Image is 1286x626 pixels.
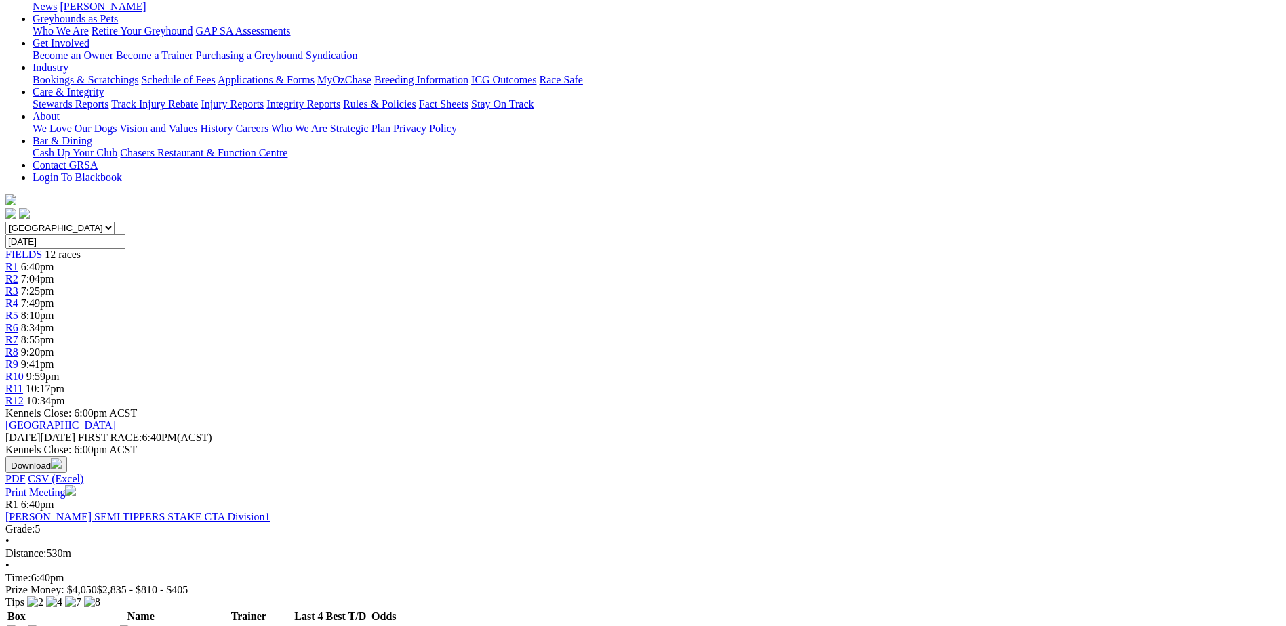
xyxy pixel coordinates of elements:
[368,610,399,623] th: Odds
[5,371,24,382] a: R10
[21,346,54,358] span: 9:20pm
[5,456,67,473] button: Download
[33,13,118,24] a: Greyhounds as Pets
[141,74,215,85] a: Schedule of Fees
[92,25,193,37] a: Retire Your Greyhound
[33,147,117,159] a: Cash Up Your Club
[5,419,116,431] a: [GEOGRAPHIC_DATA]
[45,249,81,260] span: 12 races
[33,135,92,146] a: Bar & Dining
[21,273,54,285] span: 7:04pm
[33,74,138,85] a: Bookings & Scratchings
[21,261,54,272] span: 6:40pm
[5,523,35,535] span: Grade:
[65,596,81,608] img: 7
[5,297,18,309] a: R4
[84,596,100,608] img: 8
[33,1,57,12] a: News
[317,74,371,85] a: MyOzChase
[26,383,64,394] span: 10:17pm
[26,395,65,406] span: 10:34pm
[5,499,18,510] span: R1
[5,273,18,285] a: R2
[5,285,18,297] a: R3
[5,596,24,608] span: Tips
[471,98,534,110] a: Stay On Track
[5,208,16,219] img: facebook.svg
[33,25,1281,37] div: Greyhounds as Pets
[21,297,54,309] span: 7:49pm
[5,486,76,498] a: Print Meeting
[5,473,1281,485] div: Download
[5,383,23,394] span: R11
[33,98,1281,110] div: Care & Integrity
[5,523,1281,535] div: 5
[33,98,108,110] a: Stewards Reports
[28,473,83,484] a: CSV (Excel)
[78,432,142,443] span: FIRST RACE:
[65,485,76,496] img: printer.svg
[306,49,357,61] a: Syndication
[27,596,43,608] img: 2
[21,285,54,297] span: 7:25pm
[19,208,30,219] img: twitter.svg
[111,98,198,110] a: Track Injury Rebate
[33,110,60,122] a: About
[33,25,89,37] a: Who We Are
[5,547,1281,560] div: 530m
[5,249,42,260] span: FIELDS
[5,535,9,547] span: •
[33,147,1281,159] div: Bar & Dining
[51,458,62,469] img: download.svg
[33,123,1281,135] div: About
[21,499,54,510] span: 6:40pm
[5,432,75,443] span: [DATE]
[5,358,18,370] a: R9
[5,346,18,358] a: R8
[196,49,303,61] a: Purchasing a Greyhound
[393,123,457,134] a: Privacy Policy
[78,610,203,623] th: Name
[60,1,146,12] a: [PERSON_NAME]
[5,322,18,333] a: R6
[33,49,113,61] a: Become an Owner
[97,584,188,596] span: $2,835 - $810 - $405
[33,159,98,171] a: Contact GRSA
[33,37,89,49] a: Get Involved
[5,547,46,559] span: Distance:
[5,261,18,272] span: R1
[7,610,26,622] span: Box
[343,98,416,110] a: Rules & Policies
[325,610,367,623] th: Best T/D
[5,432,41,443] span: [DATE]
[218,74,315,85] a: Applications & Forms
[5,310,18,321] a: R5
[33,49,1281,62] div: Get Involved
[21,322,54,333] span: 8:34pm
[266,98,340,110] a: Integrity Reports
[33,62,68,73] a: Industry
[539,74,582,85] a: Race Safe
[120,147,287,159] a: Chasers Restaurant & Function Centre
[21,334,54,346] span: 8:55pm
[33,86,104,98] a: Care & Integrity
[5,395,24,406] a: R12
[200,123,233,134] a: History
[5,511,270,522] a: [PERSON_NAME] SEMI TIPPERS STAKE CTA Division1
[330,123,390,134] a: Strategic Plan
[294,610,323,623] th: Last 4
[374,74,468,85] a: Breeding Information
[5,584,1281,596] div: Prize Money: $4,050
[5,407,137,419] span: Kennels Close: 6:00pm ACST
[5,334,18,346] a: R7
[205,610,292,623] th: Trainer
[119,123,197,134] a: Vision and Values
[78,432,212,443] span: 6:40PM(ACST)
